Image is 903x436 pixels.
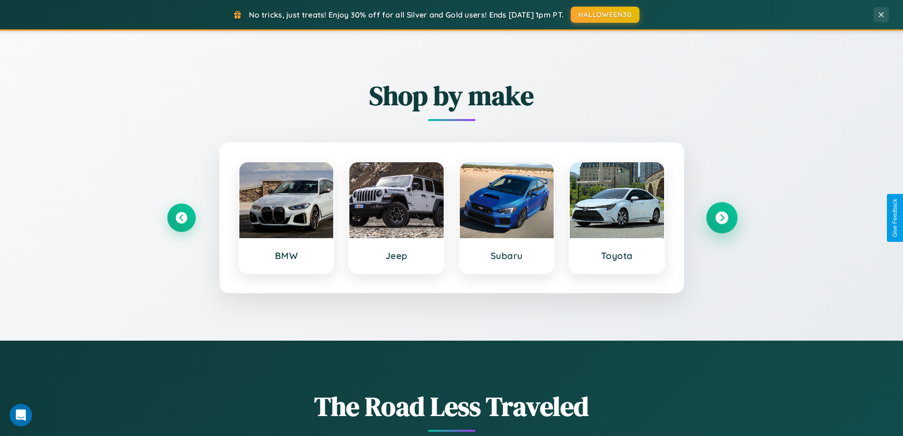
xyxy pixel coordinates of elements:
button: HALLOWEEN30 [571,7,639,23]
h2: Shop by make [167,77,736,114]
h3: Jeep [359,250,434,261]
div: Give Feedback [892,199,898,237]
h3: BMW [249,250,324,261]
h3: Subaru [469,250,545,261]
span: No tricks, just treats! Enjoy 30% off for all Silver and Gold users! Ends [DATE] 1pm PT. [249,10,564,19]
h3: Toyota [579,250,655,261]
h1: The Road Less Traveled [167,388,736,425]
iframe: Intercom live chat [9,404,32,427]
